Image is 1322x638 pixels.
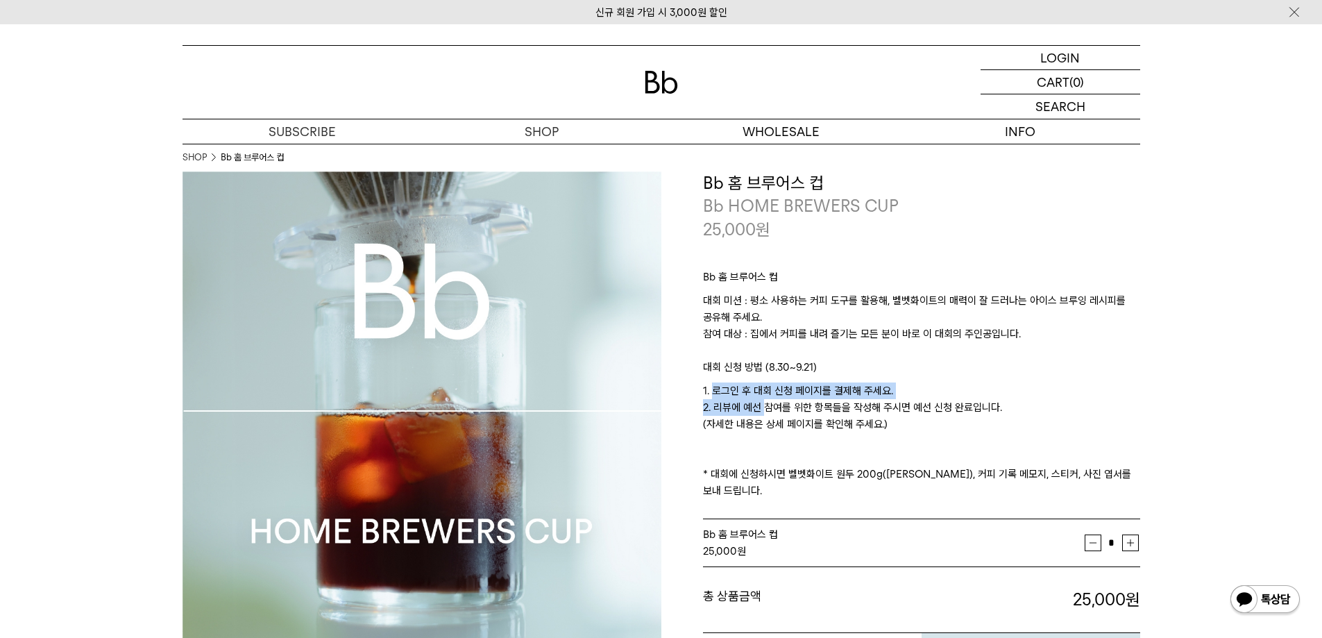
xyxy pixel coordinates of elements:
[1073,589,1140,610] strong: 25,000
[661,119,901,144] p: WHOLESALE
[703,528,778,541] span: Bb 홈 브루어스 컵
[1085,535,1101,551] button: 감소
[703,292,1140,359] p: 대회 미션 : 평소 사용하는 커피 도구를 활용해, 벨벳화이트의 매력이 잘 드러나는 아이스 브루잉 레시피를 공유해 주세요. 참여 대상 : 집에서 커피를 내려 즐기는 모든 분이 ...
[183,119,422,144] a: SUBSCRIBE
[1122,535,1139,551] button: 증가
[1126,589,1140,610] b: 원
[703,383,1140,499] p: 1. 로그인 후 대회 신청 페이지를 결제해 주세요. 2. 리뷰에 예선 참여를 위한 항목들을 작성해 주시면 예선 신청 완료입니다. (자세한 내용은 상세 페이지를 확인해 주세요....
[703,543,1085,560] div: 원
[703,359,1140,383] p: 대회 신청 방법 (8.30~9.21)
[183,151,207,165] a: SHOP
[703,171,1140,195] h3: Bb 홈 브루어스 컵
[703,588,922,612] dt: 총 상품금액
[901,119,1140,144] p: INFO
[1035,94,1085,119] p: SEARCH
[703,218,770,242] p: 25,000
[1229,584,1301,617] img: 카카오톡 채널 1:1 채팅 버튼
[1037,70,1069,94] p: CART
[221,151,284,165] li: Bb 홈 브루어스 컵
[981,46,1140,70] a: LOGIN
[703,269,1140,292] p: Bb 홈 브루어스 컵
[1040,46,1080,69] p: LOGIN
[1069,70,1084,94] p: (0)
[703,194,1140,218] p: Bb HOME BREWERS CUP
[645,71,678,94] img: 로고
[981,70,1140,94] a: CART (0)
[703,545,737,557] strong: 25,000
[756,219,770,240] span: 원
[422,119,661,144] a: SHOP
[595,6,727,19] a: 신규 회원 가입 시 3,000원 할인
